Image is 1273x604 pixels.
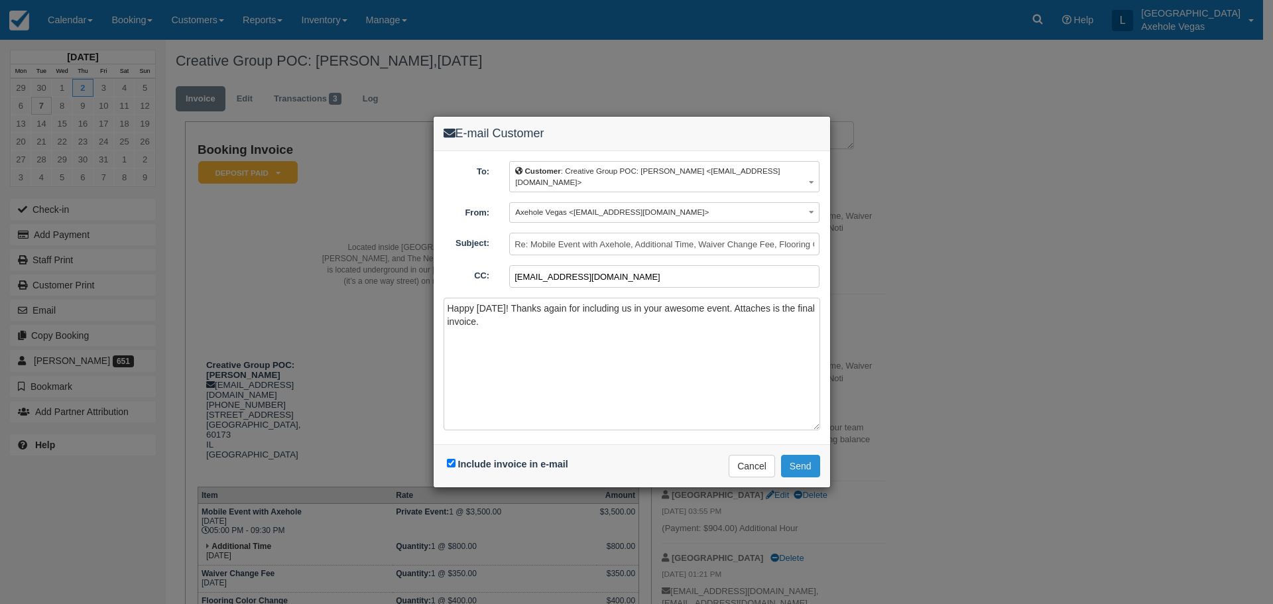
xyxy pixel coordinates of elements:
button: Send [781,455,820,477]
label: CC: [434,265,500,282]
button: Cancel [729,455,775,477]
label: Include invoice in e-mail [458,459,568,469]
button: Customer: Creative Group POC: [PERSON_NAME] <[EMAIL_ADDRESS][DOMAIN_NAME]> [509,161,819,192]
span: : Creative Group POC: [PERSON_NAME] <[EMAIL_ADDRESS][DOMAIN_NAME]> [515,166,780,186]
b: Customer [524,166,560,175]
h4: E-mail Customer [444,127,820,141]
label: To: [434,161,500,178]
label: Subject: [434,233,500,250]
span: Axehole Vegas <[EMAIL_ADDRESS][DOMAIN_NAME]> [515,208,709,216]
button: Axehole Vegas <[EMAIL_ADDRESS][DOMAIN_NAME]> [509,202,819,223]
label: From: [434,202,500,219]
